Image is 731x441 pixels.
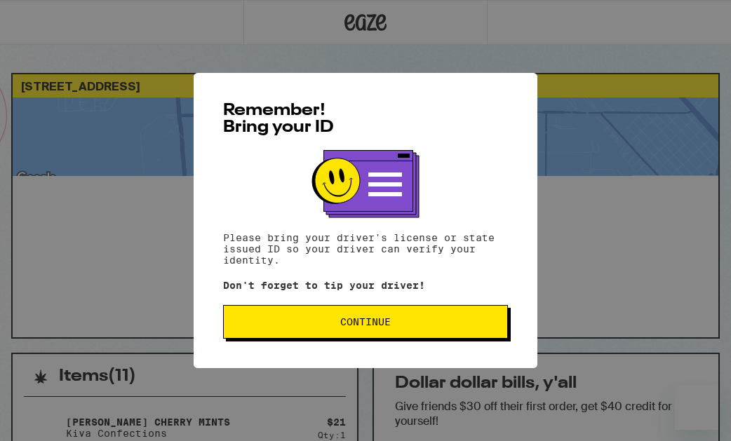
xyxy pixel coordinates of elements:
p: Please bring your driver's license or state issued ID so your driver can verify your identity. [223,232,508,266]
p: Don't forget to tip your driver! [223,280,508,291]
button: Continue [223,305,508,339]
iframe: Button to launch messaging window [675,385,720,430]
span: Continue [340,317,391,327]
span: Remember! Bring your ID [223,102,334,136]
